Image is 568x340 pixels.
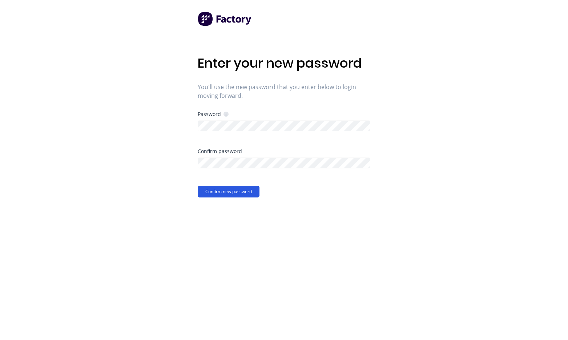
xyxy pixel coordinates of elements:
[198,12,252,26] img: Factory
[198,149,370,154] div: Confirm password
[198,186,259,197] button: Confirm new password
[198,55,370,71] h1: Enter your new password
[198,111,229,117] div: Password
[198,83,370,100] span: You'll use the new password that you enter below to login moving forward.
